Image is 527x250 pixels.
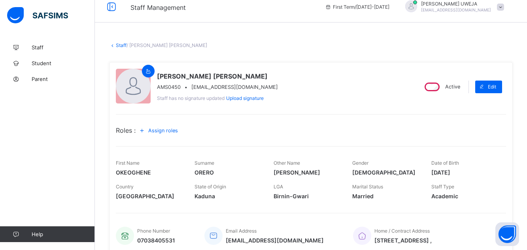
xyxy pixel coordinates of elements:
span: [PERSON_NAME] UWEJA [421,1,491,7]
span: [DATE] [431,169,498,176]
span: Date of Birth [431,160,459,166]
span: Roles : [116,126,136,134]
span: OKEOGHENE [116,169,183,176]
span: ORERO [195,169,261,176]
span: Phone Number [137,228,170,234]
a: Staff [116,42,127,48]
span: Kaduna [195,193,261,199]
span: State of Origin [195,184,226,190]
span: Marital Status [352,184,383,190]
span: [EMAIL_ADDRESS][DOMAIN_NAME] [226,237,324,244]
span: Student [32,60,95,66]
span: Email Address [226,228,257,234]
span: [STREET_ADDRESS] , [374,237,432,244]
span: Staff Management [130,4,186,11]
span: Country [116,184,134,190]
span: First Name [116,160,140,166]
span: [DEMOGRAPHIC_DATA] [352,169,419,176]
span: [PERSON_NAME] [274,169,340,176]
span: Married [352,193,419,199]
span: Edit [488,84,496,90]
span: 07038405531 [137,237,175,244]
div: • [157,84,278,90]
span: Upload signature [226,95,264,101]
span: Other Name [274,160,300,166]
span: [EMAIL_ADDRESS][DOMAIN_NAME] [191,84,278,90]
span: Staff has no signature updated [157,95,225,101]
span: Home / Contract Address [374,228,430,234]
span: Staff Type [431,184,454,190]
span: Gender [352,160,368,166]
span: AMS0450 [157,84,181,90]
span: Active [445,84,460,90]
span: Assign roles [148,128,178,133]
span: Academic [431,193,498,199]
span: Help [32,231,94,237]
img: safsims [7,7,68,24]
span: [GEOGRAPHIC_DATA] [116,193,183,199]
span: [PERSON_NAME] [PERSON_NAME] [157,72,278,80]
span: session/term information [325,4,389,10]
span: Parent [32,76,95,82]
span: [EMAIL_ADDRESS][DOMAIN_NAME] [421,8,491,12]
div: HELENUWEJA [397,0,508,13]
button: Open asap [495,222,519,246]
span: LGA [274,184,283,190]
span: Birnin-Gwari [274,193,340,199]
span: Staff [32,44,95,51]
span: / [PERSON_NAME] [PERSON_NAME] [127,42,207,48]
span: Surname [195,160,214,166]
